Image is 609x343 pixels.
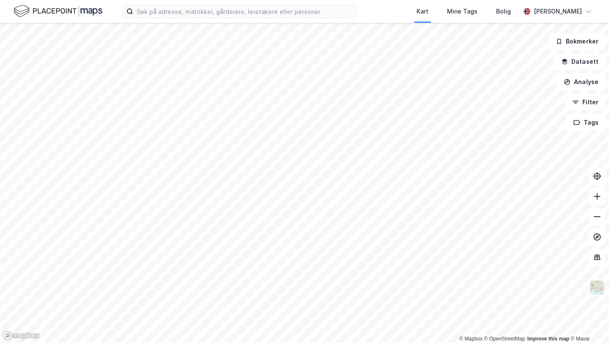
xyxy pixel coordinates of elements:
[459,336,483,342] a: Mapbox
[549,33,606,50] button: Bokmerker
[447,6,477,16] div: Mine Tags
[567,302,609,343] div: Kontrollprogram for chat
[3,331,40,340] a: Mapbox homepage
[566,114,606,131] button: Tags
[589,280,605,296] img: Z
[484,336,525,342] a: OpenStreetMap
[417,6,428,16] div: Kart
[534,6,582,16] div: [PERSON_NAME]
[554,53,606,70] button: Datasett
[133,5,357,18] input: Søk på adresse, matrikkel, gårdeiere, leietakere eller personer
[496,6,511,16] div: Bolig
[527,336,569,342] a: Improve this map
[567,302,609,343] iframe: Chat Widget
[557,73,606,90] button: Analyse
[565,94,606,111] button: Filter
[14,4,102,19] img: logo.f888ab2527a4732fd821a326f86c7f29.svg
